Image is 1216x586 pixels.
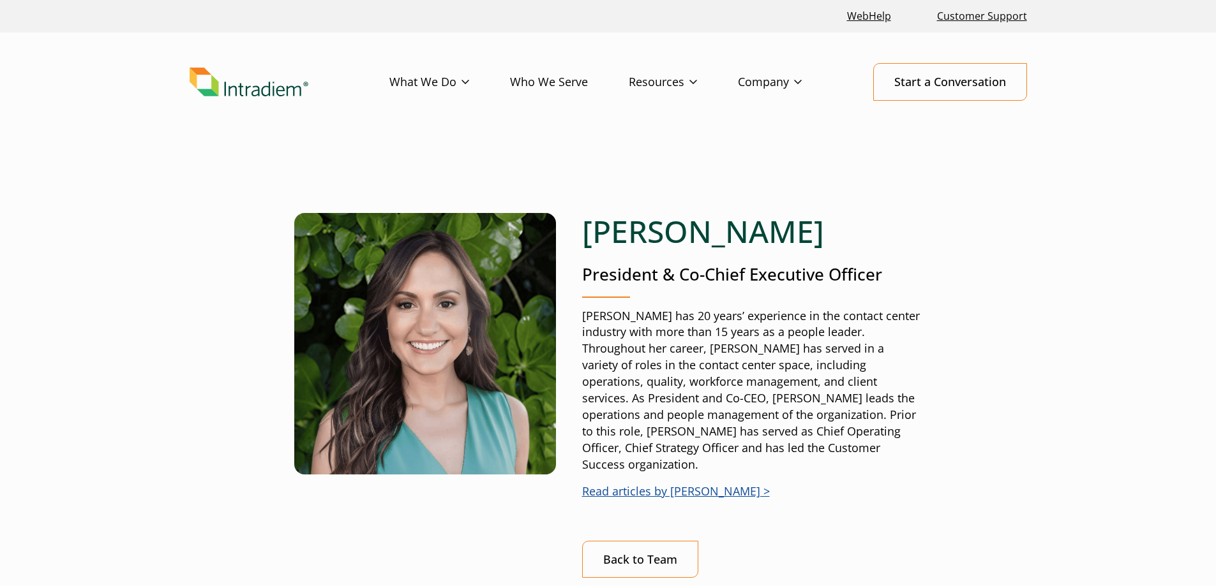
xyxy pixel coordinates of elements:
[873,63,1027,101] a: Start a Conversation
[932,3,1032,30] a: Customer Support
[190,68,389,97] a: Link to homepage of Intradiem
[842,3,896,30] a: Link opens in a new window
[510,64,629,101] a: Who We Serve
[738,64,843,101] a: Company
[582,213,922,250] h1: [PERSON_NAME]
[582,483,770,499] a: Read articles by [PERSON_NAME] >
[389,64,510,101] a: What We Do
[582,263,922,286] p: President & Co-Chief Executive Officer
[582,541,698,578] a: Back to Team
[190,68,308,97] img: Intradiem
[629,64,738,101] a: Resources
[582,308,922,473] p: [PERSON_NAME] has 20 years’ experience in the contact center industry with more than 15 years as ...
